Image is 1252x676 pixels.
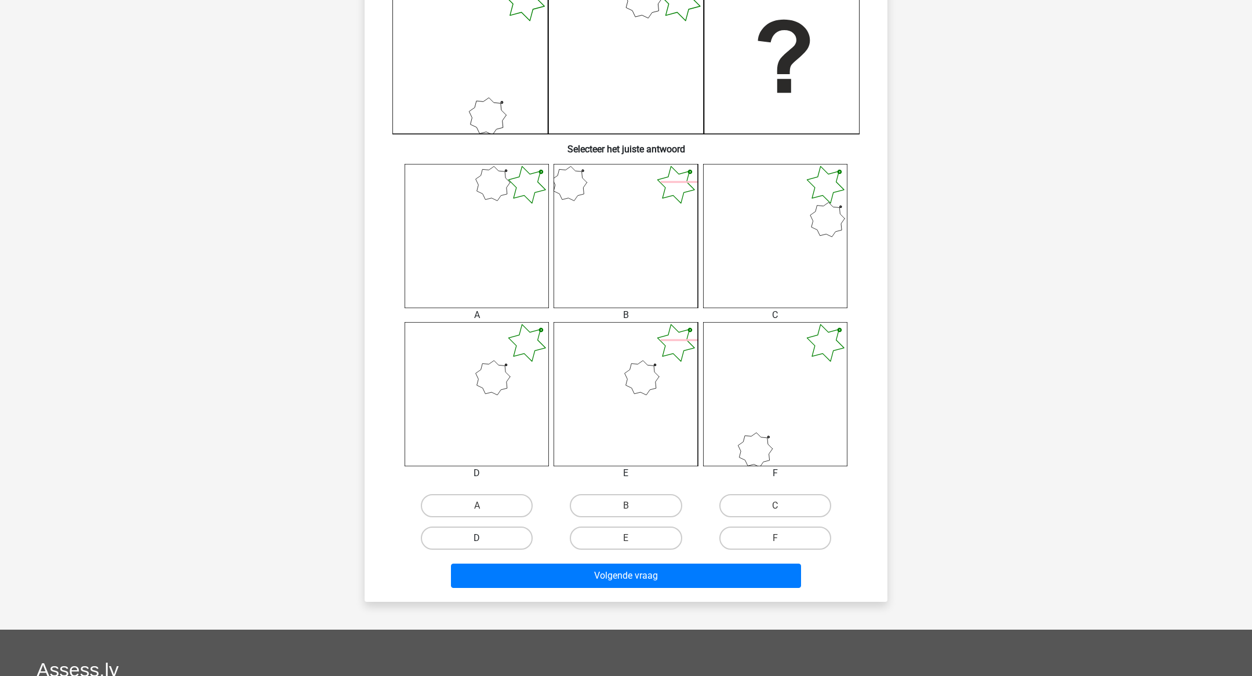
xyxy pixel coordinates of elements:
label: A [421,494,533,517]
div: E [545,466,707,480]
div: B [545,308,707,322]
div: D [396,466,558,480]
label: E [570,527,682,550]
label: B [570,494,682,517]
div: A [396,308,558,322]
label: D [421,527,533,550]
div: C [694,308,856,322]
label: C [719,494,831,517]
div: F [694,466,856,480]
button: Volgende vraag [451,564,802,588]
h6: Selecteer het juiste antwoord [383,134,869,155]
label: F [719,527,831,550]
